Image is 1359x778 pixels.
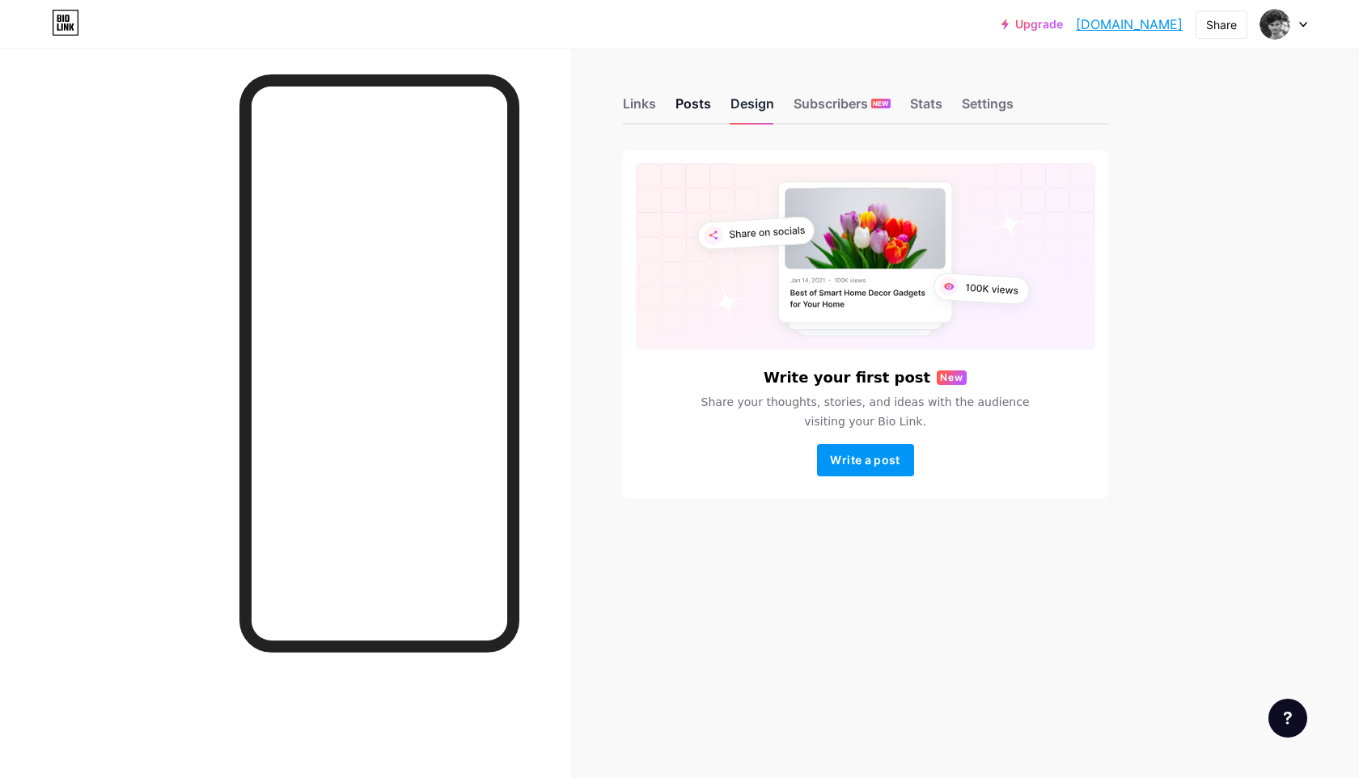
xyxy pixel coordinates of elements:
span: Share your thoughts, stories, and ideas with the audience visiting your Bio Link. [681,392,1048,431]
div: Share [1206,16,1237,33]
div: Subscribers [794,94,891,123]
a: [DOMAIN_NAME] [1076,15,1183,34]
div: Posts [675,94,711,123]
span: NEW [873,99,888,108]
button: Write a post [817,444,914,476]
span: New [940,370,963,385]
h6: Write your first post [764,370,930,386]
div: Links [623,94,656,123]
div: Stats [910,94,942,123]
div: Settings [962,94,1014,123]
a: Upgrade [1001,18,1063,31]
span: Write a post [830,453,900,467]
img: sreerajsux [1260,9,1290,40]
div: Design [730,94,774,123]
